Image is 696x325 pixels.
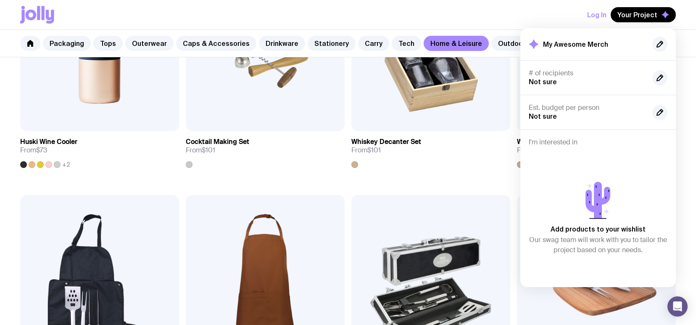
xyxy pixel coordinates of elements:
a: Wine Decanter With Presentation BoxFrom$104 [517,131,676,168]
a: Cocktail Making SetFrom$101 [186,131,345,168]
a: Home & Leisure [424,36,489,51]
h3: Whiskey Decanter Set [351,138,421,146]
span: Your Project [617,11,657,19]
span: $73 [36,146,47,155]
span: $101 [202,146,215,155]
p: Our swag team will work with you to tailor the project based on your needs. [529,235,667,255]
span: From [351,146,381,155]
h4: Est. budget per person [529,104,646,112]
button: Log In [587,7,606,22]
a: Carry [358,36,389,51]
h3: Cocktail Making Set [186,138,249,146]
a: Tops [93,36,123,51]
span: Not sure [529,78,557,85]
span: From [517,146,548,155]
span: Not sure [529,112,557,120]
a: Whiskey Decanter SetFrom$101 [351,131,510,168]
span: From [186,146,215,155]
a: Stationery [308,36,356,51]
a: Tech [392,36,421,51]
h4: I'm interested in [529,138,667,147]
a: Caps & Accessories [176,36,256,51]
button: Your Project [611,7,676,22]
p: Add products to your wishlist [551,224,646,234]
h3: Huski Wine Cooler [20,138,77,146]
div: Open Intercom Messenger [667,296,688,317]
h4: # of recipients [529,69,646,77]
span: +2 [62,161,70,168]
a: Huski Wine CoolerFrom$73+2 [20,131,179,168]
span: From [20,146,47,155]
a: Outdoors [491,36,536,51]
span: $101 [367,146,381,155]
h2: My Awesome Merch [543,40,608,48]
a: Drinkware [259,36,305,51]
a: Outerwear [125,36,174,51]
a: Packaging [43,36,91,51]
h3: Wine Decanter With Presentation Box [517,138,635,146]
